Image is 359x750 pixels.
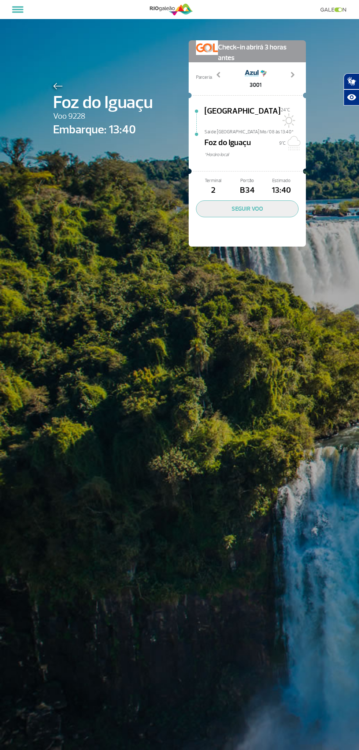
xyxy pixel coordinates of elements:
span: Foz do Iguaçu [204,137,251,151]
img: Sol [281,113,295,128]
div: Plugin de acessibilidade da Hand Talk. [344,73,359,106]
img: Nublado [286,136,300,151]
button: Abrir recursos assistivos. [344,89,359,106]
button: SEGUIR VOO [196,200,299,217]
span: 3001 [245,81,267,89]
span: Check-in abrirá 3 horas antes [218,40,299,63]
span: Estimado [264,177,299,184]
span: Terminal [196,177,230,184]
span: 24°C [281,107,290,113]
span: *Horáro local [204,151,306,158]
span: 9°C [279,140,286,146]
span: 2 [196,184,230,197]
span: [GEOGRAPHIC_DATA] [204,105,281,129]
button: Abrir tradutor de língua de sinais. [344,73,359,89]
span: Sai de [GEOGRAPHIC_DATA] Mo/08 às 13:40* [204,129,306,134]
span: B34 [230,184,264,197]
span: Voo 9228 [53,110,153,123]
span: 13:40 [264,184,299,197]
span: Parceria: [196,74,212,81]
span: Embarque: 13:40 [53,121,153,138]
span: Portão [230,177,264,184]
span: Foz do Iguaçu [53,89,153,116]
